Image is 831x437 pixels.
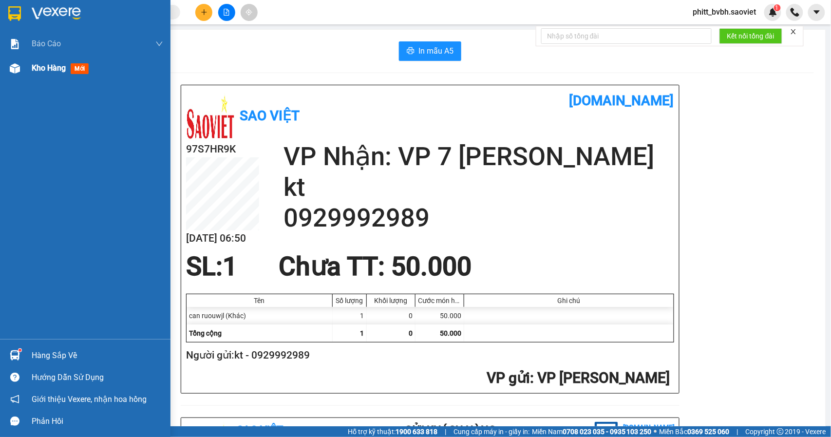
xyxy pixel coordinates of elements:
span: down [155,40,163,48]
span: In mẫu A5 [418,45,453,57]
b: Sao Việt [237,424,283,436]
b: [DOMAIN_NAME] [130,8,235,24]
b: Sao Việt [59,23,119,39]
span: Miền Bắc [660,426,730,437]
h2: : VP [PERSON_NAME] [186,368,670,388]
img: logo.jpg [186,93,235,141]
div: Hướng dẫn sử dụng [32,370,163,385]
div: Cước món hàng [418,297,461,304]
h2: VP Nhận: VP 7 [PERSON_NAME] [51,57,235,118]
strong: 0708 023 035 - 0935 103 250 [563,428,652,436]
b: Gửi khách hàng [405,424,496,436]
div: Phản hồi [32,414,163,429]
div: Chưa TT : 50.000 [273,252,477,281]
div: Khối lượng [369,297,413,304]
span: 0 [409,329,413,337]
span: 1 [775,4,779,11]
img: logo-vxr [8,6,21,21]
strong: 1900 633 818 [396,428,437,436]
div: Ghi chú [467,297,671,304]
span: printer [407,47,415,56]
span: Kết nối tổng đài [727,31,774,41]
strong: 0369 525 060 [688,428,730,436]
span: SL: [186,251,223,282]
div: 1 [333,307,367,324]
span: 50.000 [440,329,461,337]
span: plus [201,9,208,16]
div: 50.000 [415,307,464,324]
h2: Người gửi: kt - 0929992989 [186,347,670,363]
span: 1 [360,329,364,337]
div: Số lượng [335,297,364,304]
img: warehouse-icon [10,350,20,361]
button: file-add [218,4,235,21]
span: Giới thiệu Vexere, nhận hoa hồng [32,393,147,405]
span: Kho hàng [32,63,66,73]
button: aim [241,4,258,21]
span: Cung cấp máy in - giấy in: [453,426,529,437]
button: caret-down [808,4,825,21]
img: warehouse-icon [10,63,20,74]
sup: 1 [774,4,781,11]
h2: kt [283,172,674,203]
span: | [445,426,446,437]
span: aim [246,9,252,16]
span: phitt_bvbh.saoviet [685,6,764,18]
b: Sao Việt [240,108,300,124]
div: 0 [367,307,415,324]
span: question-circle [10,373,19,382]
span: | [737,426,738,437]
div: Tên [189,297,330,304]
span: caret-down [812,8,821,17]
h2: 97S7HR9K [186,141,259,157]
b: [DOMAIN_NAME] [623,423,675,431]
h2: 97S7HR9K [5,57,78,73]
span: message [10,417,19,426]
span: copyright [777,428,784,435]
h2: [DATE] 06:50 [186,230,259,247]
img: phone-icon [791,8,799,17]
img: icon-new-feature [769,8,777,17]
sup: 1 [19,349,21,352]
span: close [790,28,797,35]
h2: 0929992989 [283,203,674,233]
span: notification [10,395,19,404]
button: Kết nối tổng đài [719,28,782,44]
span: VP gửi [487,369,530,386]
span: Báo cáo [32,38,61,50]
img: logo.jpg [5,8,54,57]
button: printerIn mẫu A5 [399,41,461,61]
img: solution-icon [10,39,20,49]
span: Hỗ trợ kỹ thuật: [348,426,437,437]
input: Nhập số tổng đài [541,28,712,44]
span: ⚪️ [654,430,657,434]
div: Hàng sắp về [32,348,163,363]
button: plus [195,4,212,21]
span: mới [71,63,89,74]
span: Tổng cộng [189,329,222,337]
span: file-add [223,9,230,16]
div: can ruouwjl (Khác) [187,307,333,324]
span: 1 [223,251,237,282]
span: Miền Nam [532,426,652,437]
b: [DOMAIN_NAME] [569,93,674,109]
h2: VP Nhận: VP 7 [PERSON_NAME] [283,141,674,172]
